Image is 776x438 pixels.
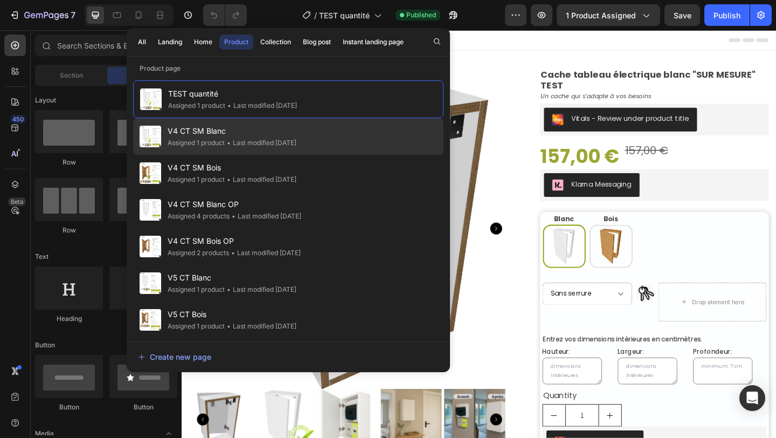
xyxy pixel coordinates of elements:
div: Vitals - Review under product title [424,91,552,102]
label: Hauteur: [392,345,422,355]
div: Row [109,158,177,167]
span: V5 CT Bois [168,308,296,321]
img: gempages_496022414770046088-c0ffc6b9-7b08-4b4f-81ce-dec31555cafa.jpg [396,215,436,255]
span: • [227,175,231,183]
button: 1 product assigned [557,4,660,26]
label: Profondeur: [556,345,598,355]
span: Layout [35,95,56,105]
div: Text Block [109,314,177,324]
button: Vitals - Review under product title [394,84,560,110]
div: Button [109,402,177,412]
div: Drop element here [555,291,612,300]
iframe: Design area [182,30,776,438]
h2: Cache tableau électrique blanc "SUR MESURE" TEST [390,41,639,66]
span: TEST quantité [319,10,370,21]
h2: Bois [444,200,490,211]
span: V4 CT SM Bois OP [168,235,301,248]
div: Assigned 2 products [168,248,229,258]
button: Blog post [298,35,336,50]
span: V4 CT SM Blanc OP [168,198,301,211]
div: Assigned 1 product [168,321,225,332]
div: Last modified [DATE] [225,174,296,185]
div: Last modified [DATE] [225,321,296,332]
input: quantity [417,407,454,430]
span: TEST quantité [168,87,297,100]
div: Assigned 1 product [168,284,225,295]
span: • [227,322,231,330]
div: Last modified [DATE] [230,211,301,222]
div: Instant landing page [343,37,404,47]
img: gempages_496022414770046088-f7e9758b-dd8a-4ab4-9374-4eedeeb9f971.png [494,276,514,296]
span: Section [60,71,83,80]
div: Landing [158,37,182,47]
div: Klarna Messaging [424,162,489,173]
div: Home [194,37,212,47]
div: 450 [10,115,26,124]
img: 26b75d61-258b-461b-8cc3-4bcb67141ce0.png [403,91,415,104]
div: 157,00 € [481,122,530,140]
span: V4 CT SM Blanc [168,125,296,138]
span: • [227,101,231,109]
span: Text [35,252,48,262]
div: All [138,37,146,47]
div: Publish [713,10,740,21]
img: SF_Boiss_f4d740f3-cc45-4338-b351-d6bde5d7e86e.png [447,215,487,255]
div: Product [224,37,248,47]
button: Carousel Next Arrow [336,209,349,222]
div: Collection [260,37,291,47]
img: CKSe1sH0lu8CEAE=.png [403,162,415,175]
span: • [227,139,231,147]
div: 157,00 € [390,122,477,151]
div: Open Intercom Messenger [739,385,765,411]
span: Published [406,10,436,20]
div: Row [109,225,177,235]
p: Product page [127,63,450,74]
div: Heading [35,314,103,324]
button: All [133,35,151,50]
div: Assigned 1 product [168,100,225,111]
button: Product [219,35,253,50]
div: Assigned 4 products [168,211,230,222]
button: increment [454,407,478,430]
div: Beta [8,197,26,206]
button: Klarna Messaging [394,155,498,181]
span: • [231,249,235,257]
button: Landing [153,35,187,50]
span: / [314,10,317,21]
div: Create new page [138,351,211,362]
button: decrement [393,407,417,430]
input: Search Sections & Elements [35,35,177,56]
button: Carousel Next Arrow [336,417,349,430]
span: Save [674,11,691,20]
div: Blog post [303,37,331,47]
span: V4 CT SM Bois [168,161,296,174]
p: 7 [71,9,75,22]
button: Publish [704,4,750,26]
button: Home [189,35,217,50]
button: Save [664,4,700,26]
h2: Blanc [393,200,440,211]
button: Collection [255,35,296,50]
button: Instant landing page [338,35,408,50]
span: Entrez vos dimensions intérieures en centimètres. [393,331,566,341]
div: Undo/Redo [203,4,247,26]
span: V5 CT Blanc [168,271,296,284]
span: • [232,212,235,220]
div: Assigned 1 product [168,174,225,185]
div: Last modified [DATE] [229,248,301,258]
button: Create new page [137,346,439,368]
div: Button [35,402,103,412]
div: Row [35,158,103,167]
span: • [227,285,231,293]
button: Carousel Back Arrow [17,417,30,430]
span: 1 product assigned [566,10,636,21]
div: Last modified [DATE] [225,284,296,295]
div: Row [35,225,103,235]
div: Last modified [DATE] [225,138,296,148]
label: Largeur: [474,345,503,355]
button: 7 [4,4,80,26]
div: Assigned 1 product [168,138,225,148]
div: Quantity [392,389,636,407]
